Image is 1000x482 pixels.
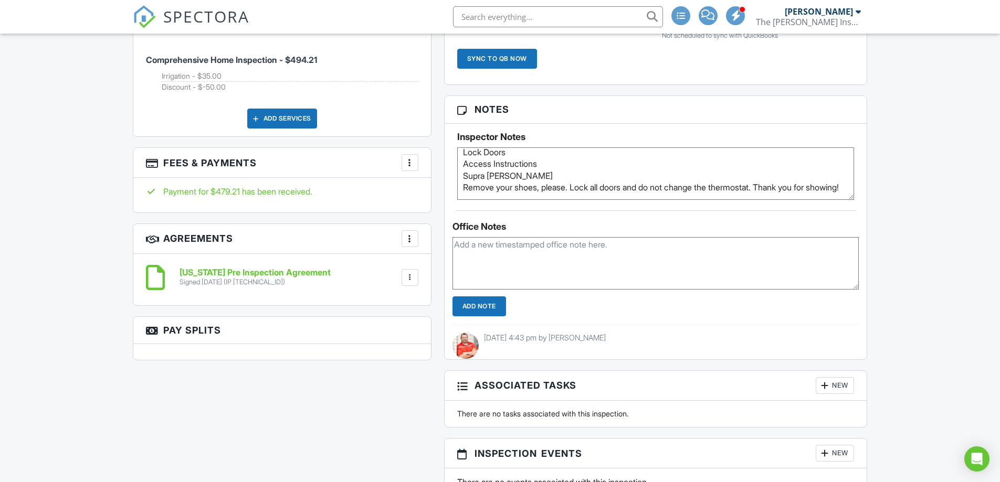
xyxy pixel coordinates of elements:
[541,446,582,460] span: Events
[662,31,778,39] span: Not scheduled to sync with QuickBooks
[964,446,990,472] div: Open Intercom Messenger
[475,446,537,460] span: Inspection
[180,268,331,286] a: [US_STATE] Pre Inspection Agreement Signed [DATE] (IP [TECHNICAL_ID])
[146,55,317,65] span: Comprehensive Home Inspection - $494.21
[445,96,867,123] h3: Notes
[539,333,546,342] span: by
[549,333,606,342] span: [PERSON_NAME]
[484,333,536,342] span: [DATE] 4:43 pm
[133,224,431,254] h3: Agreements
[452,296,506,316] input: Add Note
[133,5,156,28] img: The Best Home Inspection Software - Spectora
[162,82,418,92] li: Add on: Discount
[133,14,249,36] a: SPECTORA
[162,71,418,82] li: Add on: Irrigation
[816,377,854,394] div: New
[785,6,853,17] div: [PERSON_NAME]
[133,148,431,178] h3: Fees & Payments
[180,278,331,286] div: Signed [DATE] (IP [TECHNICAL_ID])
[247,109,317,128] div: Add Services
[457,49,537,69] div: Sync to QB Now
[816,445,854,462] div: New
[452,221,859,232] div: Office Notes
[146,186,418,197] div: Payment for $479.21 has been received.
[452,333,479,359] img: jonniehs.jpg
[457,132,855,142] h5: Inspector Notes
[133,317,431,344] h3: Pay Splits
[453,6,663,27] input: Search everything...
[146,35,418,101] li: Service: Comprehensive Home Inspection
[180,268,331,277] h6: [US_STATE] Pre Inspection Agreement
[756,17,861,27] div: The Wells Inspection Group LLC
[163,5,249,27] span: SPECTORA
[451,409,861,419] div: There are no tasks associated with this inspection.
[457,147,855,200] textarea: Instructions Turn Off Lights Remove Shoes Lock Doors Access Instructions Supra [PERSON_NAME] Remo...
[475,378,576,392] span: Associated Tasks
